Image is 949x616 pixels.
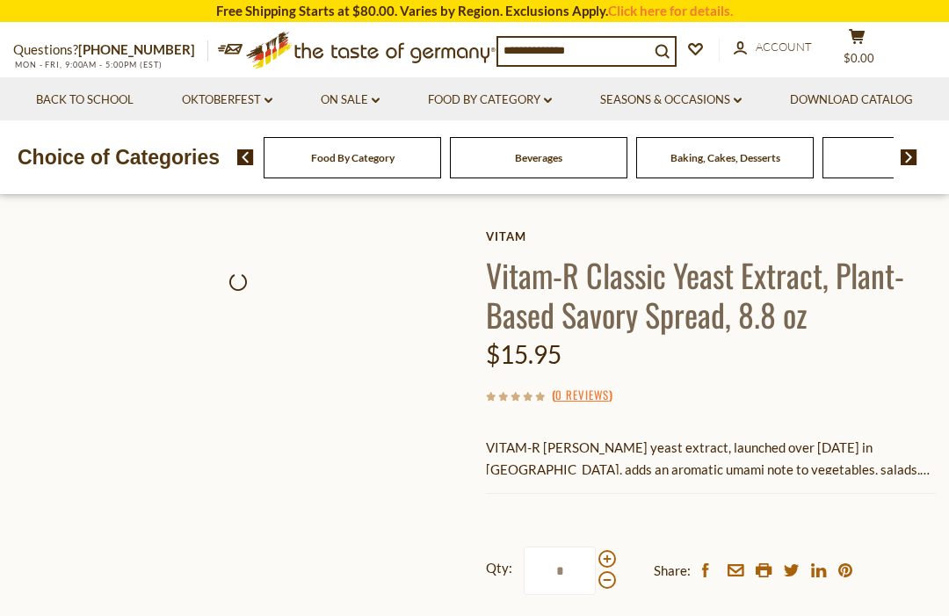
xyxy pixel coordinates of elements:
a: Seasons & Occasions [600,91,742,110]
span: $0.00 [844,51,874,65]
a: Click here for details. [608,3,733,18]
a: Account [734,38,812,57]
a: Vitam [486,229,936,243]
h1: Vitam-R Classic Yeast Extract, Plant-Based Savory Spread, 8.8 oz [486,255,936,334]
a: Baking, Cakes, Desserts [670,151,780,164]
span: Share: [654,560,691,582]
a: Food By Category [311,151,395,164]
a: 0 Reviews [555,386,609,405]
a: On Sale [321,91,380,110]
a: Back to School [36,91,134,110]
img: next arrow [901,149,917,165]
img: previous arrow [237,149,254,165]
p: Questions? [13,39,208,62]
a: Download Catalog [790,91,913,110]
a: Food By Category [428,91,552,110]
strong: Qty: [486,557,512,579]
span: $15.95 [486,339,561,369]
span: ( ) [552,386,612,403]
input: Qty: [524,547,596,595]
a: Beverages [515,151,562,164]
p: VITAM-R [PERSON_NAME] yeast extract, launched over [DATE] in [GEOGRAPHIC_DATA], adds an aromatic ... [486,437,936,481]
a: [PHONE_NUMBER] [78,41,195,57]
a: Oktoberfest [182,91,272,110]
button: $0.00 [830,28,883,72]
span: Account [756,40,812,54]
span: MON - FRI, 9:00AM - 5:00PM (EST) [13,60,163,69]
